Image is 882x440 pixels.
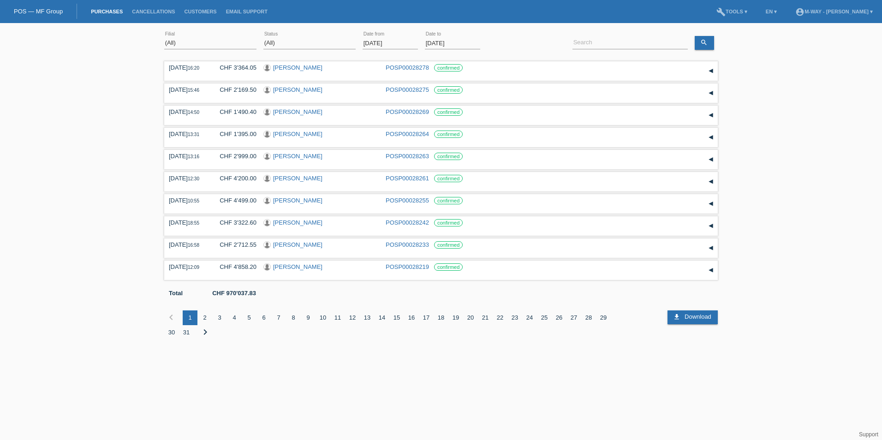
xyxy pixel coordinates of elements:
div: [DATE] [169,108,206,115]
b: CHF 970'037.83 [212,290,256,297]
i: chevron_right [200,327,211,338]
label: confirmed [434,108,463,116]
a: [PERSON_NAME] [273,175,322,182]
span: 10:55 [188,198,199,203]
i: build [716,7,726,17]
a: POSP00028219 [386,263,429,270]
div: 26 [552,310,566,325]
a: [PERSON_NAME] [273,263,322,270]
div: 2 [197,310,212,325]
span: 18:55 [188,220,199,226]
span: 15:46 [188,88,199,93]
label: confirmed [434,241,463,249]
a: POSP00028263 [386,153,429,160]
div: 6 [256,310,271,325]
span: 14:50 [188,110,199,115]
label: confirmed [434,153,463,160]
div: 18 [434,310,448,325]
span: 12:09 [188,265,199,270]
a: account_circlem-way - [PERSON_NAME] ▾ [791,9,877,14]
div: CHF 2'999.00 [213,153,256,160]
span: 12:30 [188,176,199,181]
div: expand/collapse [704,131,718,144]
i: account_circle [795,7,805,17]
div: [DATE] [169,64,206,71]
a: [PERSON_NAME] [273,241,322,248]
div: 15 [389,310,404,325]
span: 13:31 [188,132,199,137]
div: CHF 1'395.00 [213,131,256,137]
div: 17 [419,310,434,325]
a: POSP00028255 [386,197,429,204]
label: confirmed [434,263,463,271]
label: confirmed [434,197,463,204]
div: 20 [463,310,478,325]
div: 23 [507,310,522,325]
label: confirmed [434,175,463,182]
div: expand/collapse [704,197,718,211]
a: [PERSON_NAME] [273,219,322,226]
div: 5 [242,310,256,325]
div: expand/collapse [704,153,718,166]
div: 30 [164,325,179,340]
a: POSP00028264 [386,131,429,137]
div: 11 [330,310,345,325]
div: 25 [537,310,552,325]
div: 16 [404,310,419,325]
a: POSP00028269 [386,108,429,115]
a: buildTools ▾ [712,9,752,14]
div: 27 [566,310,581,325]
a: search [695,36,714,50]
a: POS — MF Group [14,8,63,15]
div: 8 [286,310,301,325]
a: EN ▾ [761,9,781,14]
div: 4 [227,310,242,325]
a: POSP00028261 [386,175,429,182]
a: POSP00028278 [386,64,429,71]
div: [DATE] [169,175,206,182]
div: 28 [581,310,596,325]
span: 16:58 [188,243,199,248]
span: 16:20 [188,65,199,71]
div: expand/collapse [704,263,718,277]
div: CHF 2'169.50 [213,86,256,93]
div: expand/collapse [704,219,718,233]
a: Purchases [86,9,127,14]
div: 29 [596,310,611,325]
div: 12 [345,310,360,325]
div: expand/collapse [704,108,718,122]
a: [PERSON_NAME] [273,108,322,115]
a: download Download [667,310,717,324]
div: expand/collapse [704,64,718,78]
a: POSP00028242 [386,219,429,226]
div: CHF 4'200.00 [213,175,256,182]
label: confirmed [434,219,463,226]
div: expand/collapse [704,86,718,100]
div: 13 [360,310,375,325]
div: expand/collapse [704,241,718,255]
a: Email Support [221,9,272,14]
div: 31 [179,325,194,340]
div: 7 [271,310,286,325]
div: 14 [375,310,389,325]
div: CHF 4'499.00 [213,197,256,204]
div: CHF 1'490.40 [213,108,256,115]
div: 22 [493,310,507,325]
a: Customers [180,9,221,14]
div: 21 [478,310,493,325]
label: confirmed [434,131,463,138]
a: [PERSON_NAME] [273,197,322,204]
div: CHF 3'364.05 [213,64,256,71]
div: 10 [316,310,330,325]
div: [DATE] [169,263,206,270]
div: [DATE] [169,219,206,226]
div: [DATE] [169,86,206,93]
div: 1 [183,310,197,325]
i: download [673,313,680,321]
a: Support [859,431,878,438]
a: Cancellations [127,9,179,14]
div: CHF 2'712.55 [213,241,256,248]
b: Total [169,290,183,297]
div: 24 [522,310,537,325]
div: [DATE] [169,197,206,204]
